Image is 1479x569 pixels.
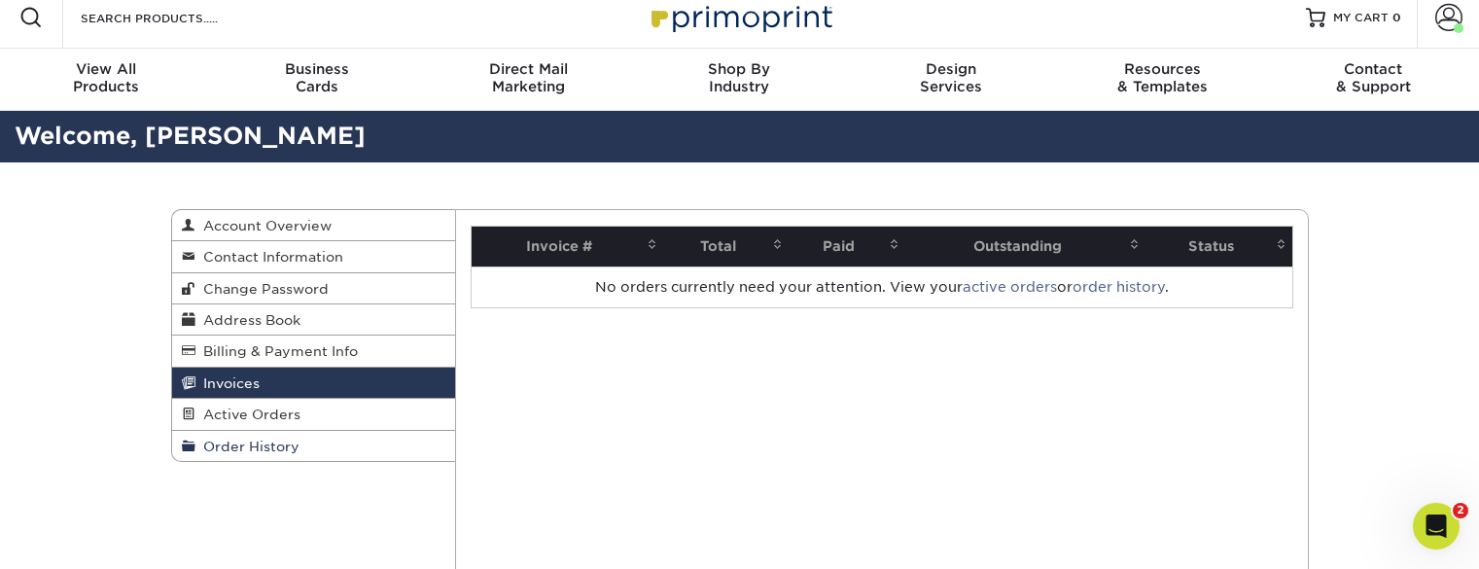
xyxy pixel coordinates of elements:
span: Change Password [195,281,329,297]
th: Total [663,227,789,267]
a: Contact Information [172,241,456,272]
div: Industry [634,60,845,95]
a: Direct MailMarketing [423,49,634,111]
span: Billing & Payment Info [195,343,358,359]
a: active orders [963,279,1057,295]
a: Billing & Payment Info [172,336,456,367]
span: Design [845,60,1056,78]
a: Account Overview [172,210,456,241]
th: Outstanding [905,227,1145,267]
a: Active Orders [172,399,456,430]
th: Invoice # [472,227,663,267]
iframe: Intercom live chat [1413,503,1460,550]
a: Address Book [172,304,456,336]
div: Cards [211,60,422,95]
span: Account Overview [195,218,332,233]
iframe: Google Customer Reviews [5,510,165,562]
th: Status [1145,227,1292,267]
td: No orders currently need your attention. View your or . [472,267,1292,307]
div: & Templates [1056,60,1267,95]
span: Business [211,60,422,78]
span: Resources [1056,60,1267,78]
div: & Support [1268,60,1479,95]
span: Direct Mail [423,60,634,78]
div: Services [845,60,1056,95]
a: Contact& Support [1268,49,1479,111]
th: Paid [789,227,905,267]
span: Active Orders [195,407,300,422]
a: Change Password [172,273,456,304]
a: Resources& Templates [1056,49,1267,111]
a: DesignServices [845,49,1056,111]
span: Contact Information [195,249,343,265]
span: 0 [1392,11,1401,24]
span: MY CART [1333,10,1389,26]
a: Order History [172,431,456,461]
a: order history [1073,279,1165,295]
input: SEARCH PRODUCTS..... [79,6,268,29]
a: Invoices [172,368,456,399]
a: Shop ByIndustry [634,49,845,111]
div: Marketing [423,60,634,95]
span: Order History [195,439,299,454]
span: 2 [1453,503,1468,518]
a: BusinessCards [211,49,422,111]
span: Invoices [195,375,260,391]
span: Address Book [195,312,300,328]
span: Contact [1268,60,1479,78]
span: Shop By [634,60,845,78]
